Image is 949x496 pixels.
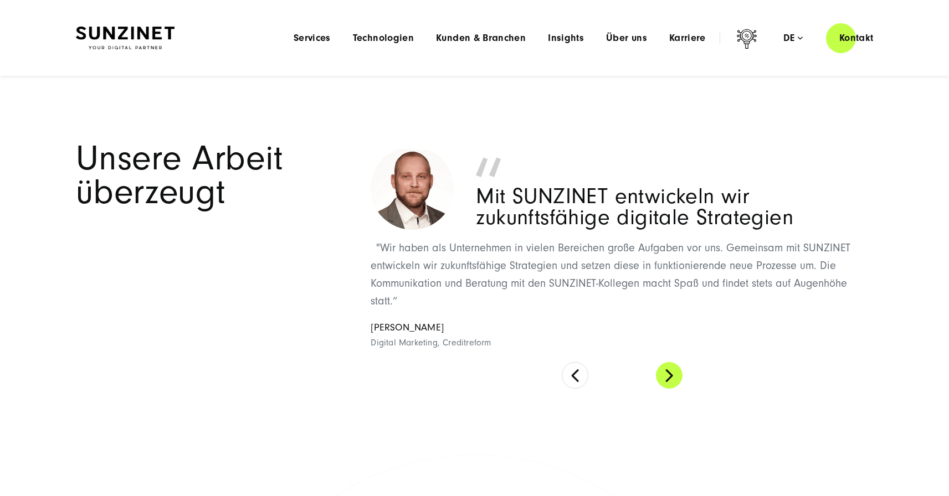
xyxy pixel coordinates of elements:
[548,33,584,44] a: Insights
[476,186,874,228] p: Mit SUNZINET entwickeln wir zukunftsfähige digitale Strategien
[783,33,803,44] div: de
[669,33,706,44] a: Karriere
[76,27,175,50] img: SUNZINET Full Service Digital Agentur
[436,33,526,44] a: Kunden & Branchen
[353,33,414,44] a: Technologien
[371,320,491,336] span: [PERSON_NAME]
[76,142,355,209] h3: Unsere Arbeit überzeugt
[606,33,647,44] a: Über uns
[371,336,491,350] span: Digital Marketing, Creditreform
[826,22,887,54] a: Kontakt
[371,147,454,230] img: Tim Tuesselmann - Creditreform - Digital Marketing - Zitat für Digitalagentur SUNZINET
[371,239,874,310] p: "Wir haben als Unternehmen in vielen Bereichen große Aufgaben vor uns. Gemeinsam mit SUNZINET ent...
[294,33,331,44] a: Services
